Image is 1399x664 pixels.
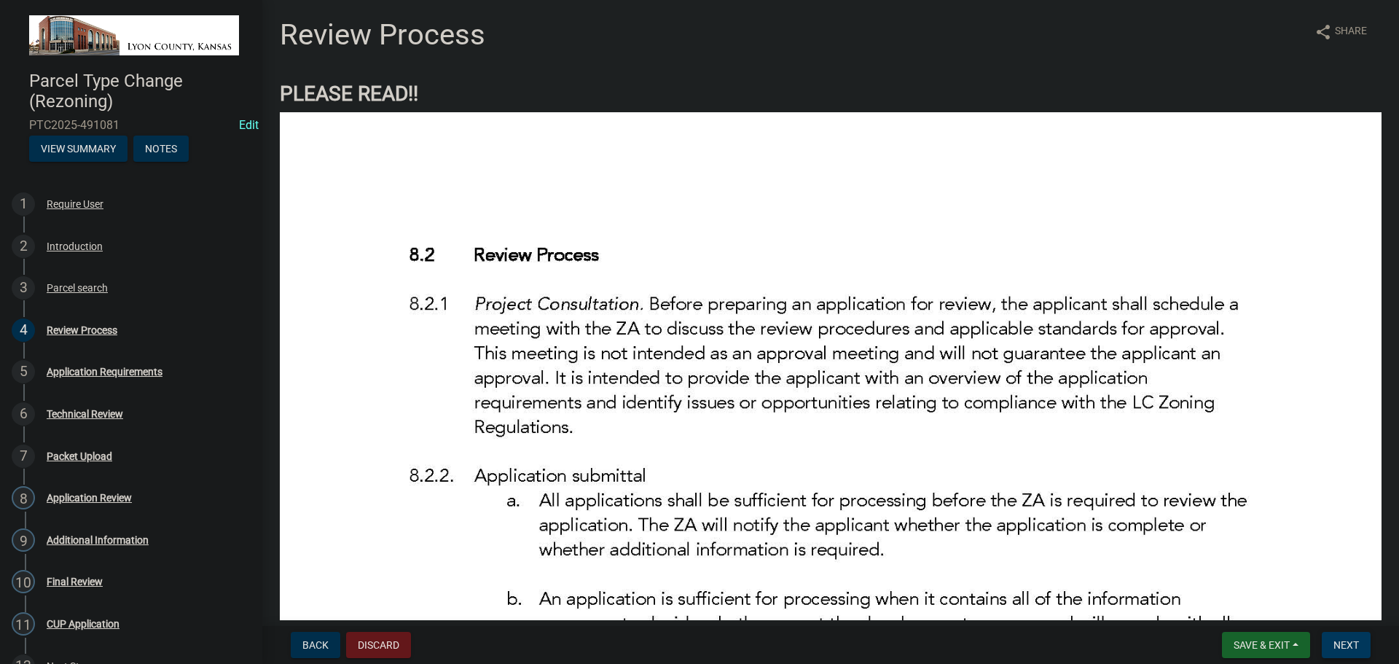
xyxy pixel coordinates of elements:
[1234,639,1290,651] span: Save & Exit
[1303,17,1379,46] button: shareShare
[47,325,117,335] div: Review Process
[346,632,411,658] button: Discard
[47,283,108,293] div: Parcel search
[47,199,103,209] div: Require User
[29,136,128,162] button: View Summary
[29,15,239,55] img: Lyon County, Kansas
[47,241,103,251] div: Introduction
[47,577,103,587] div: Final Review
[302,639,329,651] span: Back
[12,235,35,258] div: 2
[12,612,35,636] div: 11
[133,136,189,162] button: Notes
[239,118,259,132] a: Edit
[47,451,112,461] div: Packet Upload
[29,144,128,155] wm-modal-confirm: Summary
[12,319,35,342] div: 4
[1322,632,1371,658] button: Next
[291,632,340,658] button: Back
[12,192,35,216] div: 1
[280,82,418,106] strong: PLEASE READ!!
[1335,23,1367,41] span: Share
[12,402,35,426] div: 6
[47,493,132,503] div: Application Review
[280,17,485,52] h1: Review Process
[47,367,162,377] div: Application Requirements
[1222,632,1310,658] button: Save & Exit
[1333,639,1359,651] span: Next
[133,144,189,155] wm-modal-confirm: Notes
[12,276,35,300] div: 3
[47,409,123,419] div: Technical Review
[29,71,251,113] h4: Parcel Type Change (Rezoning)
[29,118,233,132] span: PTC2025-491081
[12,445,35,468] div: 7
[12,360,35,383] div: 5
[12,528,35,552] div: 9
[239,118,259,132] wm-modal-confirm: Edit Application Number
[12,570,35,593] div: 10
[47,619,119,629] div: CUP Application
[1314,23,1332,41] i: share
[47,535,149,545] div: Additional Information
[12,486,35,509] div: 8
